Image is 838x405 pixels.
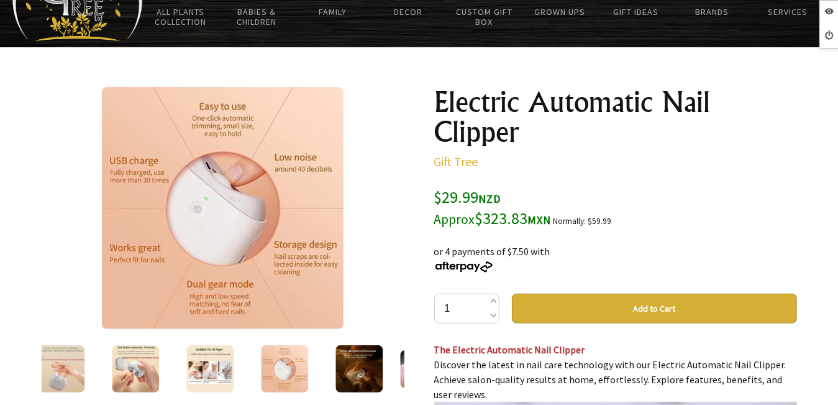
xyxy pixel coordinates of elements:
img: Electric Automatic Nail Clipper [400,350,467,388]
a: Gift Tree [434,154,478,169]
span: MXN [528,213,552,227]
img: Electric Automatic Nail Clipper [37,345,84,393]
span: $29.99 $323.83 [434,187,552,228]
h1: Electric Automatic Nail Clipper [434,87,797,147]
div: or 4 payments of $7.50 with [434,229,797,274]
img: Afterpay [434,261,494,272]
button: Add to Cart [512,294,797,324]
img: Electric Automatic Nail Clipper [261,345,308,393]
img: Electric Automatic Nail Clipper [186,345,234,393]
img: Electric Automatic Nail Clipper [102,87,344,329]
img: Electric Automatic Nail Clipper [335,345,383,393]
span: The Electric Automatic Nail Clipper [434,343,585,356]
small: Approx [434,211,475,228]
img: Electric Automatic Nail Clipper [112,345,159,393]
small: Normally: $59.99 [553,216,612,226]
span: NZD [479,192,501,206]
